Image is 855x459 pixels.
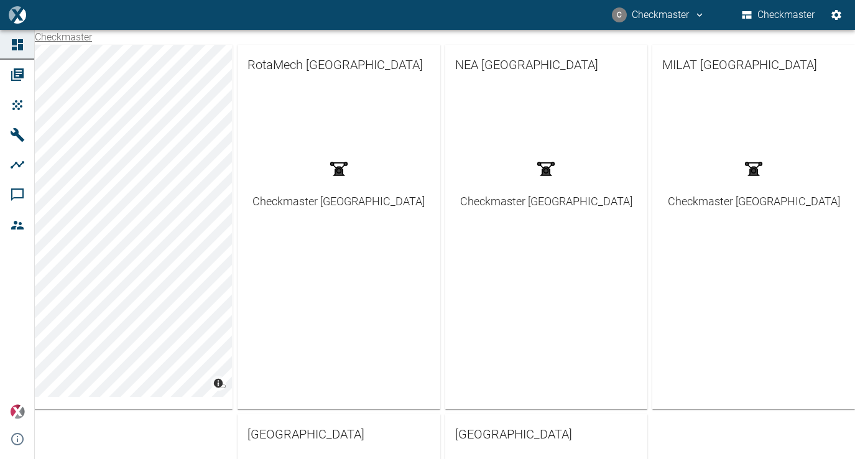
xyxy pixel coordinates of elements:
[247,424,430,444] span: [GEOGRAPHIC_DATA]
[30,45,232,397] canvas: Map
[455,424,638,444] span: [GEOGRAPHIC_DATA]
[739,4,818,26] button: Checkmaster
[825,4,848,26] button: Settings
[252,193,425,210] div: Checkmaster [GEOGRAPHIC_DATA]
[662,55,845,75] span: MILAT [GEOGRAPHIC_DATA]
[455,55,638,75] span: NEA [GEOGRAPHIC_DATA]
[652,45,855,85] a: MILAT [GEOGRAPHIC_DATA]
[252,152,425,210] a: Checkmaster [GEOGRAPHIC_DATA]
[238,45,440,85] a: RotaMech [GEOGRAPHIC_DATA]
[460,193,632,210] div: Checkmaster [GEOGRAPHIC_DATA]
[668,193,840,210] div: Checkmaster [GEOGRAPHIC_DATA]
[35,30,92,45] nav: breadcrumb
[238,414,440,454] a: [GEOGRAPHIC_DATA]
[668,152,840,210] a: Checkmaster [GEOGRAPHIC_DATA]
[445,414,648,454] a: [GEOGRAPHIC_DATA]
[612,7,627,22] div: C
[35,31,92,43] a: Checkmaster
[10,404,25,419] img: Xplore Logo
[247,55,430,75] span: RotaMech [GEOGRAPHIC_DATA]
[460,152,632,210] a: Checkmaster [GEOGRAPHIC_DATA]
[445,45,648,85] a: NEA [GEOGRAPHIC_DATA]
[9,6,25,23] img: logo
[610,4,707,26] button: checkmaster@neaxplore.com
